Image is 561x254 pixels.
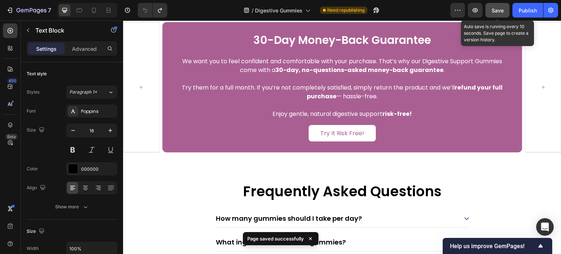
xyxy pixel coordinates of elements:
p: Settings [36,45,57,53]
p: Page saved successfully [247,235,304,242]
div: Size [27,125,46,135]
p: 7 [48,6,51,15]
p: What ingredients are in the gummies? [93,217,223,227]
div: Font [27,108,36,114]
span: Help us improve GemPages! [450,243,536,250]
div: 000000 [81,166,115,173]
p: Advanced [72,45,97,53]
div: Undo/Redo [138,3,167,18]
p: Try them for a full month. If you’re not completely satisfied, simply return the product and we’l... [51,63,388,80]
h2: Frequently Asked Questions [55,161,383,181]
a: Try It Risk Free! [186,105,253,121]
div: Styles [27,89,39,95]
button: Paragraph 1* [66,86,117,99]
div: Show more [55,203,89,211]
div: Publish [519,7,537,14]
div: Open Intercom Messenger [536,218,554,236]
span: / [252,7,253,14]
button: 7 [3,3,54,18]
p: Try It Risk Free! [197,109,241,117]
div: Beta [5,134,18,140]
button: Publish [512,3,543,18]
div: Text style [27,71,47,77]
p: Text Block [35,26,98,35]
div: Width [27,245,39,252]
p: Enjoy gentle, natural digestive support [51,89,388,98]
span: Digestive Gummies [255,7,302,14]
span: Need republishing [327,7,365,14]
span: Paragraph 1* [69,89,97,95]
span: Save [492,7,504,14]
div: Size [27,227,46,236]
iframe: Design area [123,20,561,254]
div: Poppins [81,108,115,115]
strong: refund your full purchase [184,63,379,80]
button: Save [485,3,510,18]
div: Align [27,183,47,193]
button: Show more [27,200,117,213]
button: Show survey - Help us improve GemPages! [450,242,545,250]
strong: 30-day, no-questions-asked money-back guarantee [152,45,320,54]
div: 450 [7,78,18,84]
strong: risk-free! [259,89,289,98]
div: Color [27,166,38,172]
p: How many gummies should I take per day? [93,193,239,203]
